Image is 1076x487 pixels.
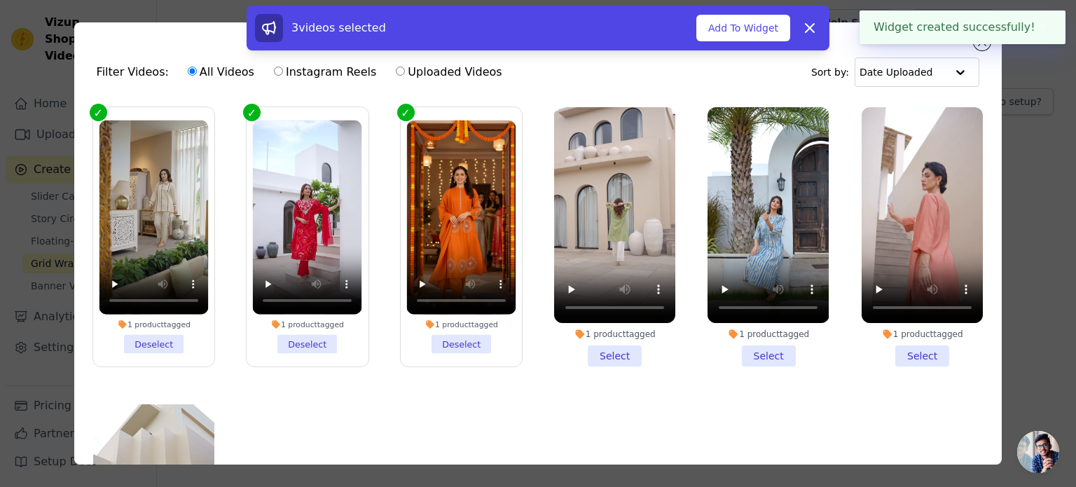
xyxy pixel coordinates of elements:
div: 1 product tagged [406,320,516,329]
div: 1 product tagged [554,329,675,340]
div: 1 product tagged [99,320,208,329]
button: Close [1035,19,1051,36]
div: Sort by: [811,57,980,87]
label: Uploaded Videos [395,63,502,81]
div: Filter Videos: [97,56,510,88]
button: Add To Widget [696,15,790,41]
div: 1 product tagged [862,329,983,340]
span: 3 videos selected [291,21,386,34]
div: 1 product tagged [253,320,362,329]
div: 1 product tagged [708,329,829,340]
div: Open chat [1017,431,1059,473]
label: Instagram Reels [273,63,377,81]
div: Widget created successfully! [860,11,1065,44]
label: All Videos [187,63,255,81]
